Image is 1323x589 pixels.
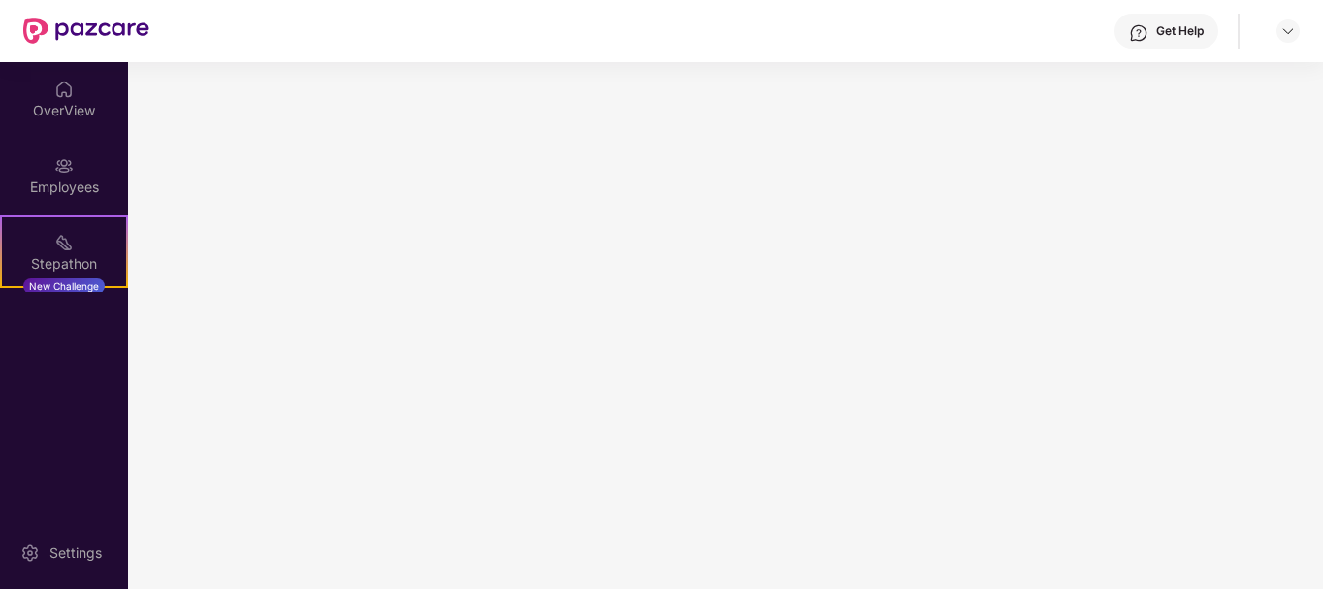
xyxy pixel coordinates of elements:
[23,18,149,44] img: New Pazcare Logo
[54,80,74,99] img: svg+xml;base64,PHN2ZyBpZD0iSG9tZSIgeG1sbnM9Imh0dHA6Ly93d3cudzMub3JnLzIwMDAvc3ZnIiB3aWR0aD0iMjAiIG...
[1156,23,1204,39] div: Get Help
[20,543,40,563] img: svg+xml;base64,PHN2ZyBpZD0iU2V0dGluZy0yMHgyMCIgeG1sbnM9Imh0dHA6Ly93d3cudzMub3JnLzIwMDAvc3ZnIiB3aW...
[44,543,108,563] div: Settings
[54,156,74,176] img: svg+xml;base64,PHN2ZyBpZD0iRW1wbG95ZWVzIiB4bWxucz0iaHR0cDovL3d3dy53My5vcmcvMjAwMC9zdmciIHdpZHRoPS...
[54,233,74,252] img: svg+xml;base64,PHN2ZyB4bWxucz0iaHR0cDovL3d3dy53My5vcmcvMjAwMC9zdmciIHdpZHRoPSIyMSIgaGVpZ2h0PSIyMC...
[23,278,105,294] div: New Challenge
[1280,23,1296,39] img: svg+xml;base64,PHN2ZyBpZD0iRHJvcGRvd24tMzJ4MzIiIHhtbG5zPSJodHRwOi8vd3d3LnczLm9yZy8yMDAwL3N2ZyIgd2...
[2,254,126,274] div: Stepathon
[1129,23,1148,43] img: svg+xml;base64,PHN2ZyBpZD0iSGVscC0zMngzMiIgeG1sbnM9Imh0dHA6Ly93d3cudzMub3JnLzIwMDAvc3ZnIiB3aWR0aD...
